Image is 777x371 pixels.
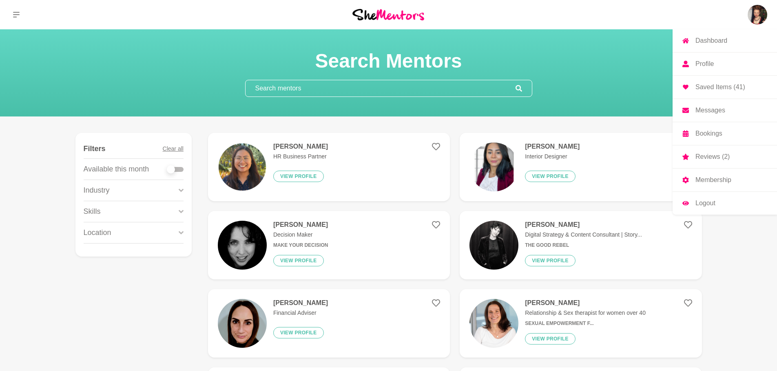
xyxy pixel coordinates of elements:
p: Location [84,227,111,238]
img: 2462cd17f0db61ae0eaf7f297afa55aeb6b07152-1255x1348.jpg [218,299,267,348]
button: Clear all [163,139,184,158]
a: Saved Items (41) [673,76,777,99]
p: Membership [695,177,731,183]
input: Search mentors [246,80,516,97]
h6: Sexual Empowerment f... [525,321,646,327]
button: View profile [525,255,576,266]
h4: [PERSON_NAME] [273,143,328,151]
p: Digital Strategy & Content Consultant | Story... [525,231,642,239]
img: 443bca476f7facefe296c2c6ab68eb81e300ea47-400x400.jpg [218,221,267,270]
img: 1044fa7e6122d2a8171cf257dcb819e56f039831-1170x656.jpg [469,221,518,270]
a: Reviews (2) [673,145,777,168]
img: Jessica Mortimer [748,5,767,24]
a: [PERSON_NAME]Interior DesignerView profile [460,133,702,201]
img: 672c9e0f5c28f94a877040268cd8e7ac1f2c7f14-1080x1350.png [469,143,518,191]
img: She Mentors Logo [352,9,424,20]
a: Messages [673,99,777,122]
p: Profile [695,61,714,67]
p: Relationship & Sex therapist for women over 40 [525,309,646,317]
p: Messages [695,107,725,114]
a: [PERSON_NAME]Digital Strategy & Content Consultant | Story...The Good RebelView profile [460,211,702,279]
h6: Make Your Decision [273,242,328,248]
a: [PERSON_NAME]HR Business PartnerView profile [208,133,450,201]
p: Financial Adviser [273,309,328,317]
a: [PERSON_NAME]Decision MakerMake Your DecisionView profile [208,211,450,279]
h4: [PERSON_NAME] [273,299,328,307]
button: View profile [273,171,324,182]
a: Jessica MortimerDashboardProfileSaved Items (41)MessagesBookingsReviews (2)MembershipLogout [748,5,767,24]
a: Bookings [673,122,777,145]
h4: [PERSON_NAME] [525,299,646,307]
p: Skills [84,206,101,217]
button: View profile [525,333,576,345]
h4: Filters [84,144,106,154]
h1: Search Mentors [245,49,532,73]
p: Bookings [695,130,722,137]
a: Dashboard [673,29,777,52]
p: Saved Items (41) [695,84,745,90]
h4: [PERSON_NAME] [273,221,328,229]
h4: [PERSON_NAME] [525,143,580,151]
button: View profile [273,327,324,338]
a: [PERSON_NAME]Financial AdviserView profile [208,289,450,358]
img: 231d6636be52241877ec7df6b9df3e537ea7a8ca-1080x1080.png [218,143,267,191]
img: d6e4e6fb47c6b0833f5b2b80120bcf2f287bc3aa-2570x2447.jpg [469,299,518,348]
p: HR Business Partner [273,152,328,161]
h6: The Good Rebel [525,242,642,248]
p: Decision Maker [273,231,328,239]
button: View profile [525,171,576,182]
a: Profile [673,53,777,75]
p: Industry [84,185,110,196]
p: Logout [695,200,715,206]
h4: [PERSON_NAME] [525,221,642,229]
p: Interior Designer [525,152,580,161]
p: Available this month [84,164,149,175]
button: View profile [273,255,324,266]
p: Reviews (2) [695,154,730,160]
a: [PERSON_NAME]Relationship & Sex therapist for women over 40Sexual Empowerment f...View profile [460,289,702,358]
p: Dashboard [695,37,727,44]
